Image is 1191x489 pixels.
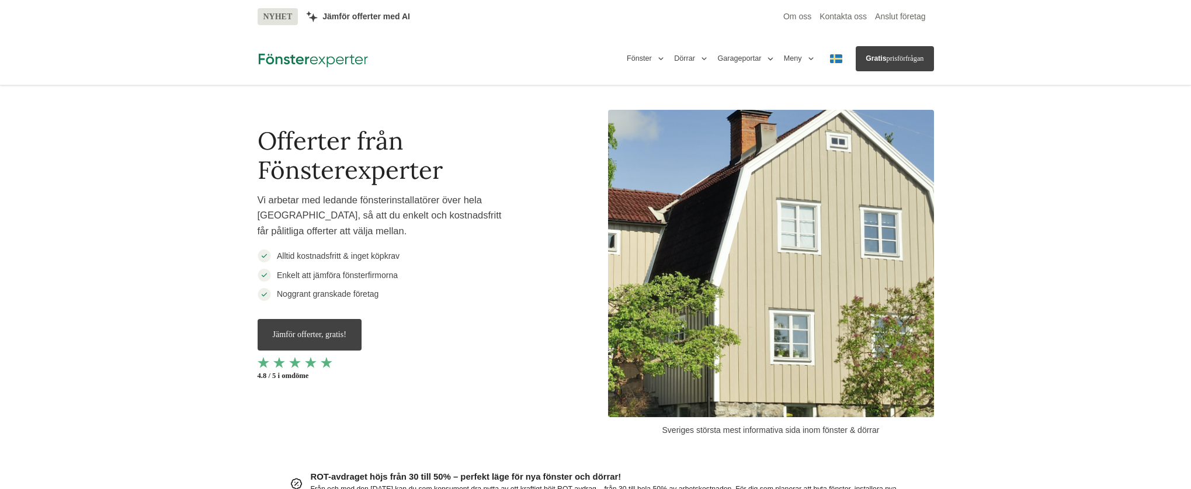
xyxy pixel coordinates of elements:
[856,46,933,71] a: Gratisprisförfrågan
[271,249,400,262] p: Alltid kostnadsfritt & inget köpkrav
[258,110,519,193] h1: Offerter från Fönsterexperter
[258,193,519,244] p: Vi arbetar med ledande fönsterinstallatörer över hela [GEOGRAPHIC_DATA], så att du enkelt och kos...
[783,12,811,22] a: Om oss
[258,50,369,68] img: Fönsterexperter Logotyp
[258,319,362,351] a: Jämför offerter, gratis!
[717,46,775,72] button: Garageportar
[866,54,886,63] span: Gratis
[784,46,816,72] button: Meny
[608,417,934,436] p: Sveriges största mest informativa sida inom fönster & dörrar
[306,11,410,22] a: Jämför offerter med AI
[271,269,398,282] p: Enkelt att jämföra fönsterfirmorna
[608,110,934,418] img: Fönsterexperter omslagsbild
[258,368,519,382] strong: 4.8 / 5 i omdöme
[322,12,410,22] span: Jämför offerter med AI
[627,46,666,72] button: Fönster
[875,12,925,22] a: Anslut företag
[311,470,901,484] h5: ROT-avdraget höjs från 30 till 50% – perfekt läge för nya fönster och dörrar!
[271,287,379,300] p: Noggrant granskade företag
[674,46,709,72] button: Dörrar
[820,12,867,22] a: Kontakta oss
[258,8,298,25] span: NYHET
